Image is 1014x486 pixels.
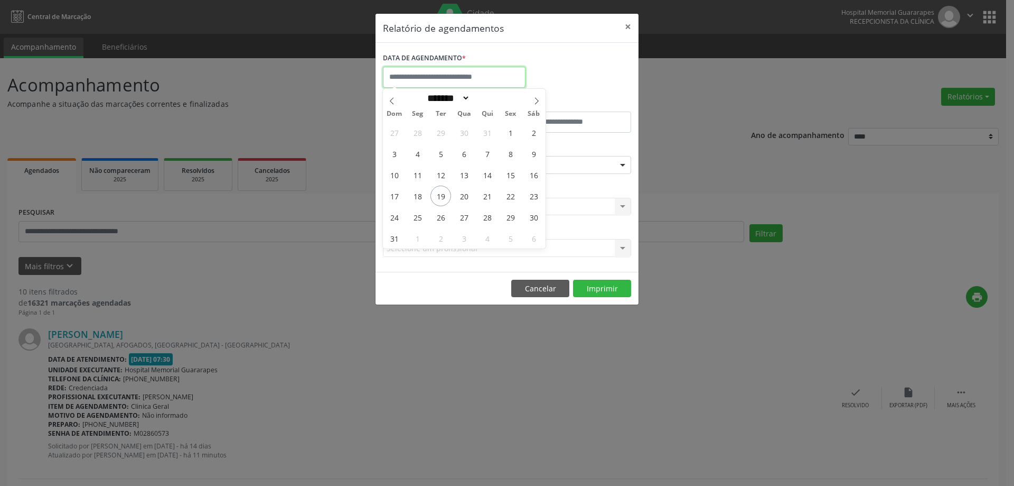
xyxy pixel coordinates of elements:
span: Agosto 26, 2025 [430,207,451,227]
span: Setembro 6, 2025 [523,228,544,249]
span: Agosto 17, 2025 [384,186,405,206]
span: Seg [406,111,429,117]
button: Close [617,14,639,40]
button: Cancelar [511,280,569,298]
span: Qui [476,111,499,117]
span: Sex [499,111,522,117]
span: Agosto 28, 2025 [477,207,497,227]
span: Agosto 1, 2025 [500,122,521,143]
span: Agosto 24, 2025 [384,207,405,227]
input: Year [470,93,505,104]
span: Julho 31, 2025 [477,122,497,143]
span: Agosto 10, 2025 [384,164,405,185]
span: Agosto 4, 2025 [407,143,428,164]
span: Agosto 8, 2025 [500,143,521,164]
span: Setembro 5, 2025 [500,228,521,249]
span: Julho 27, 2025 [384,122,405,143]
span: Agosto 7, 2025 [477,143,497,164]
span: Agosto 20, 2025 [454,186,474,206]
span: Dom [383,111,406,117]
label: DATA DE AGENDAMENTO [383,50,466,67]
span: Agosto 22, 2025 [500,186,521,206]
span: Agosto 6, 2025 [454,143,474,164]
label: ATÉ [510,95,631,112]
span: Agosto 9, 2025 [523,143,544,164]
span: Agosto 14, 2025 [477,164,497,185]
span: Setembro 1, 2025 [407,228,428,249]
span: Agosto 18, 2025 [407,186,428,206]
span: Agosto 5, 2025 [430,143,451,164]
span: Agosto 25, 2025 [407,207,428,227]
span: Agosto 19, 2025 [430,186,451,206]
span: Ter [429,111,453,117]
span: Agosto 31, 2025 [384,228,405,249]
span: Julho 28, 2025 [407,122,428,143]
span: Agosto 30, 2025 [523,207,544,227]
span: Agosto 23, 2025 [523,186,544,206]
select: Month [424,93,470,104]
span: Agosto 27, 2025 [454,207,474,227]
span: Julho 30, 2025 [454,122,474,143]
span: Julho 29, 2025 [430,122,451,143]
span: Qua [453,111,476,117]
span: Agosto 13, 2025 [454,164,474,185]
span: Agosto 16, 2025 [523,164,544,185]
span: Agosto 2, 2025 [523,122,544,143]
span: Agosto 12, 2025 [430,164,451,185]
h5: Relatório de agendamentos [383,21,504,35]
span: Agosto 11, 2025 [407,164,428,185]
button: Imprimir [573,280,631,298]
span: Setembro 4, 2025 [477,228,497,249]
span: Agosto 21, 2025 [477,186,497,206]
span: Sáb [522,111,546,117]
span: Setembro 2, 2025 [430,228,451,249]
span: Agosto 15, 2025 [500,164,521,185]
span: Agosto 3, 2025 [384,143,405,164]
span: Setembro 3, 2025 [454,228,474,249]
span: Agosto 29, 2025 [500,207,521,227]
